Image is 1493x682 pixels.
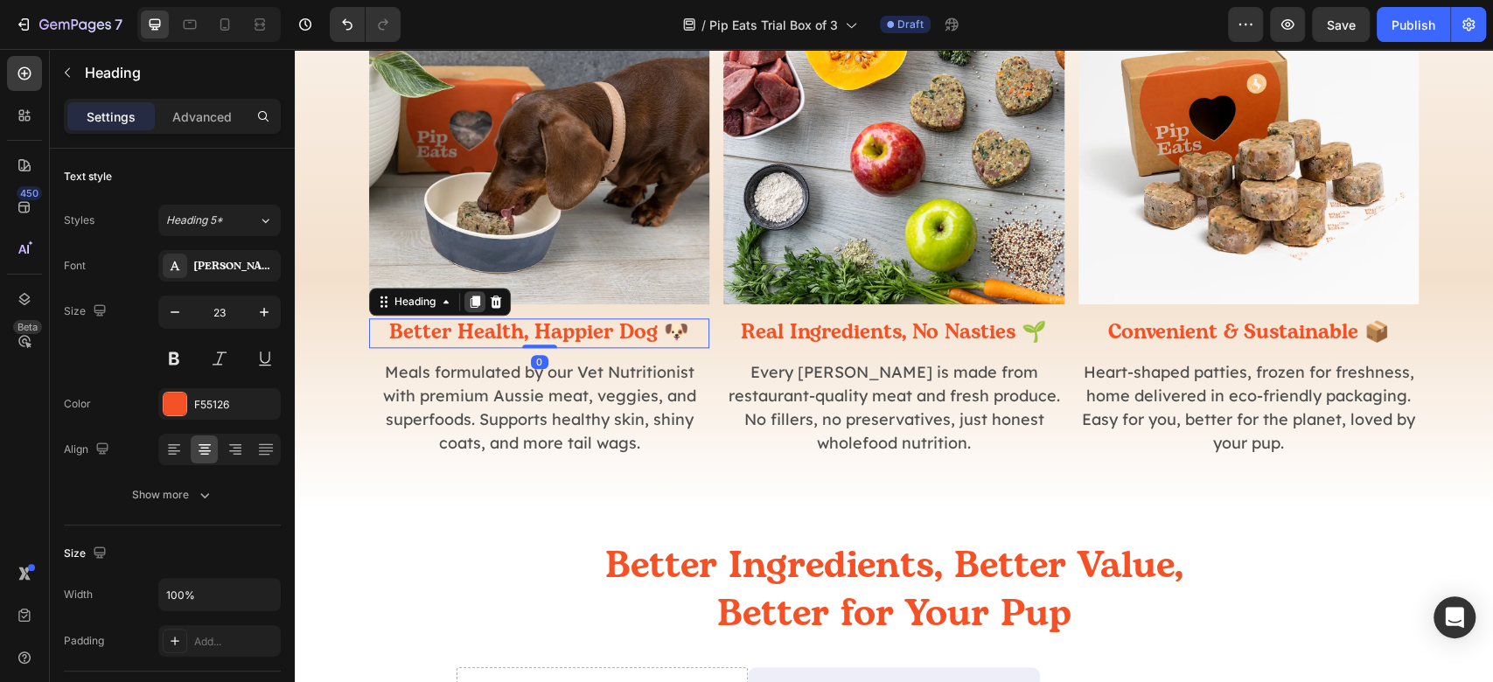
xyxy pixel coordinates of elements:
button: Heading 5* [158,205,281,236]
span: Draft [897,17,924,32]
h2: Better Ingredients, Better Value, Better for Your Pup [284,491,914,590]
div: Size [64,542,110,566]
div: Heading [96,245,144,261]
div: [PERSON_NAME] [194,259,276,275]
div: Padding [64,633,104,649]
div: Add... [194,634,276,650]
p: Every [PERSON_NAME] is made from restaurant-quality meat and fresh produce. No fillers, no preser... [430,311,767,406]
span: Heading 5* [166,212,223,228]
p: 7 [115,14,122,35]
div: F55126 [194,397,276,413]
div: 0 [236,306,254,320]
button: 7 [7,7,130,42]
div: Text style [64,169,112,184]
p: Advanced [172,108,232,126]
p: Heading [85,62,274,83]
div: Font [64,258,86,274]
p: Settings [87,108,136,126]
div: Width [64,587,93,602]
div: Show more [132,486,213,504]
span: Save [1327,17,1356,32]
span: / [701,16,706,34]
iframe: Design area [295,49,1493,682]
div: Undo/Redo [330,7,401,42]
button: Publish [1377,7,1450,42]
h2: Convenient & Sustainable 📦 [784,269,1124,299]
div: Beta [13,320,42,334]
div: Size [64,300,110,324]
div: Styles [64,212,94,228]
div: Publish [1392,16,1435,34]
button: Show more [64,479,281,511]
p: Meals formulated by our Vet Nutritionist with premium Aussie meat, veggies, and superfoods. Suppo... [76,311,413,406]
div: 450 [17,186,42,200]
h2: Better Health, Happier Dog 🐶 [74,269,415,299]
div: Open Intercom Messenger [1434,596,1476,638]
button: Save [1312,7,1370,42]
h2: Real Ingredients, No Nasties 🌱 [429,269,769,299]
span: Pip Eats Trial Box of 3 [709,16,838,34]
div: Align [64,438,113,462]
div: Color [64,396,91,412]
p: Heart-shaped patties, frozen for freshness, home delivered in eco-friendly packaging. Easy for yo... [785,311,1122,406]
input: Auto [159,579,280,610]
